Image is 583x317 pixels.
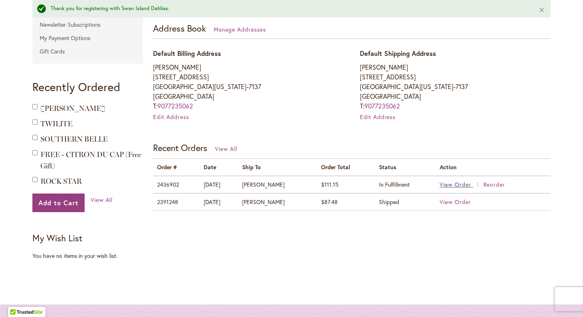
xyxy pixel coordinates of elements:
address: [PERSON_NAME] [STREET_ADDRESS] [GEOGRAPHIC_DATA][US_STATE]-7137 [GEOGRAPHIC_DATA] T: [360,62,551,111]
th: Date [200,159,238,176]
a: View All [215,145,237,153]
a: My Payment Options [32,32,143,44]
strong: Recently Ordered [32,79,120,94]
td: [DATE] [200,193,238,211]
strong: Address Book [153,22,206,34]
span: Default Shipping Address [360,49,436,57]
button: Add to Cart [32,194,85,212]
address: [PERSON_NAME] [STREET_ADDRESS] [GEOGRAPHIC_DATA][US_STATE]-7137 [GEOGRAPHIC_DATA] T: [153,62,344,111]
th: Ship To [238,159,317,176]
span: $111.15 [321,181,338,188]
td: [DATE] [200,176,238,193]
strong: My Wish List [32,232,82,244]
th: Action [436,159,551,176]
a: TWILITE [40,119,72,128]
a: Edit Address [153,113,189,121]
a: Newsletter Subscriptions [32,19,143,31]
strong: Recent Orders [153,142,207,153]
a: View All [91,196,113,204]
th: Order # [153,159,200,176]
td: [PERSON_NAME] [238,193,317,211]
td: [PERSON_NAME] [238,176,317,193]
a: Reorder [483,181,506,188]
th: Order Total [317,159,375,176]
td: 2391248 [153,193,200,211]
th: Status [375,159,435,176]
a: SOUTHERN BELLE [40,135,108,144]
span: FREE - CITRON DU CAP (Free Gift) [40,150,141,170]
div: You have no items in your wish list. [32,252,148,260]
a: ROCK STAR [40,177,82,186]
td: 2436902 [153,176,200,193]
span: View Order [440,181,471,188]
td: Shipped [375,193,435,211]
a: 9077235062 [157,102,193,110]
span: Add to Cart [38,198,79,207]
span: $87.48 [321,198,338,206]
a: 9077235062 [364,102,400,110]
a: View Order [440,198,471,206]
a: Edit Address [360,113,396,121]
a: [PERSON_NAME] [40,104,105,113]
a: Manage Addresses [214,26,266,33]
td: In Fulfillment [375,176,435,193]
div: Thank you for registering with Swan Island Dahlias. [51,5,526,13]
span: Default Billing Address [153,49,221,57]
a: Gift Cards [32,45,143,57]
a: View Order [440,181,482,188]
iframe: Launch Accessibility Center [6,288,29,311]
